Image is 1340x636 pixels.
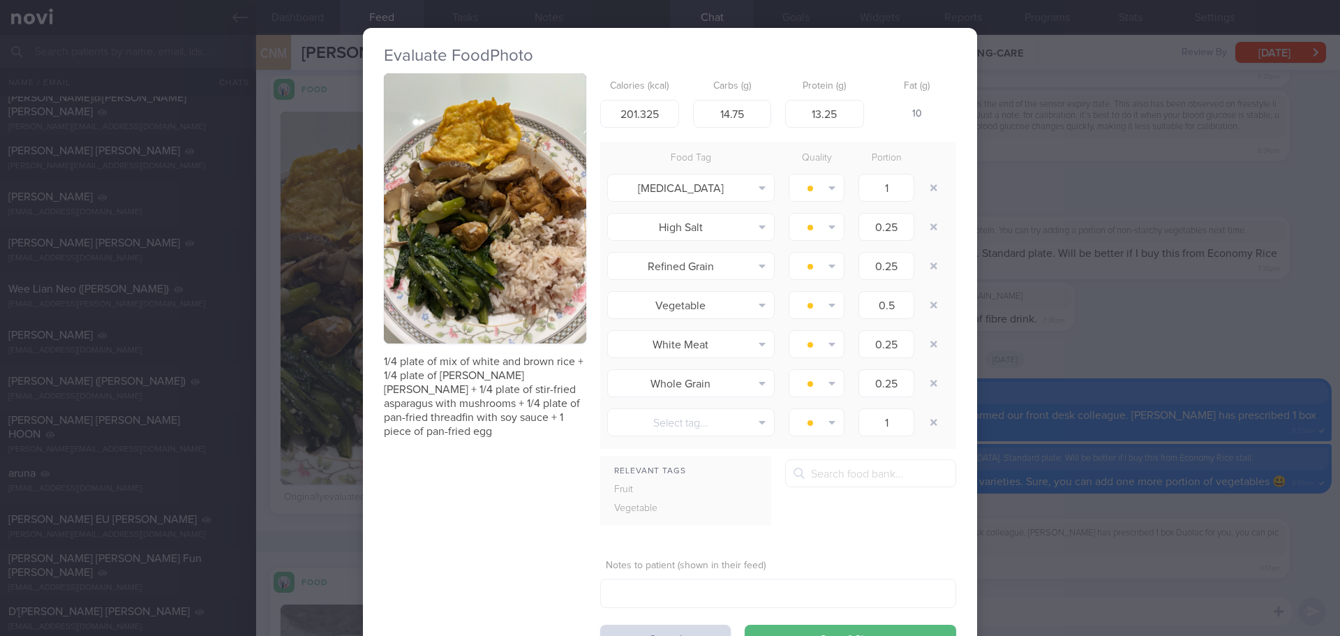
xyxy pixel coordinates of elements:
button: [MEDICAL_DATA] [607,174,775,202]
div: 10 [878,100,957,129]
label: Calories (kcal) [606,80,673,93]
img: 1/4 plate of mix of white and brown rice + 1/4 plate of yau mak choy + 1/4 plate of stir-fried as... [384,73,586,343]
input: 1.0 [858,330,914,358]
div: Vegetable [600,499,690,519]
button: White Meat [607,330,775,358]
button: Refined Grain [607,252,775,280]
input: 1.0 [858,252,914,280]
p: 1/4 plate of mix of white and brown rice + 1/4 plate of [PERSON_NAME] [PERSON_NAME] + 1/4 plate o... [384,355,586,438]
input: 1.0 [858,291,914,319]
label: Fat (g) [884,80,951,93]
div: Food Tag [600,149,782,168]
label: Notes to patient (shown in their feed) [606,560,951,572]
button: High Salt [607,213,775,241]
input: 1.0 [858,408,914,436]
input: 1.0 [858,213,914,241]
div: Quality [782,149,851,168]
div: Portion [851,149,921,168]
input: 1.0 [858,369,914,397]
input: 250 [600,100,679,128]
label: Protein (g) [791,80,858,93]
input: 33 [693,100,772,128]
div: Fruit [600,480,690,500]
input: 9 [785,100,864,128]
button: Whole Grain [607,369,775,397]
label: Carbs (g) [699,80,766,93]
div: Relevant Tags [600,463,771,480]
input: 1.0 [858,174,914,202]
input: Search food bank... [785,459,956,487]
button: Select tag... [607,408,775,436]
button: Vegetable [607,291,775,319]
h2: Evaluate Food Photo [384,45,956,66]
